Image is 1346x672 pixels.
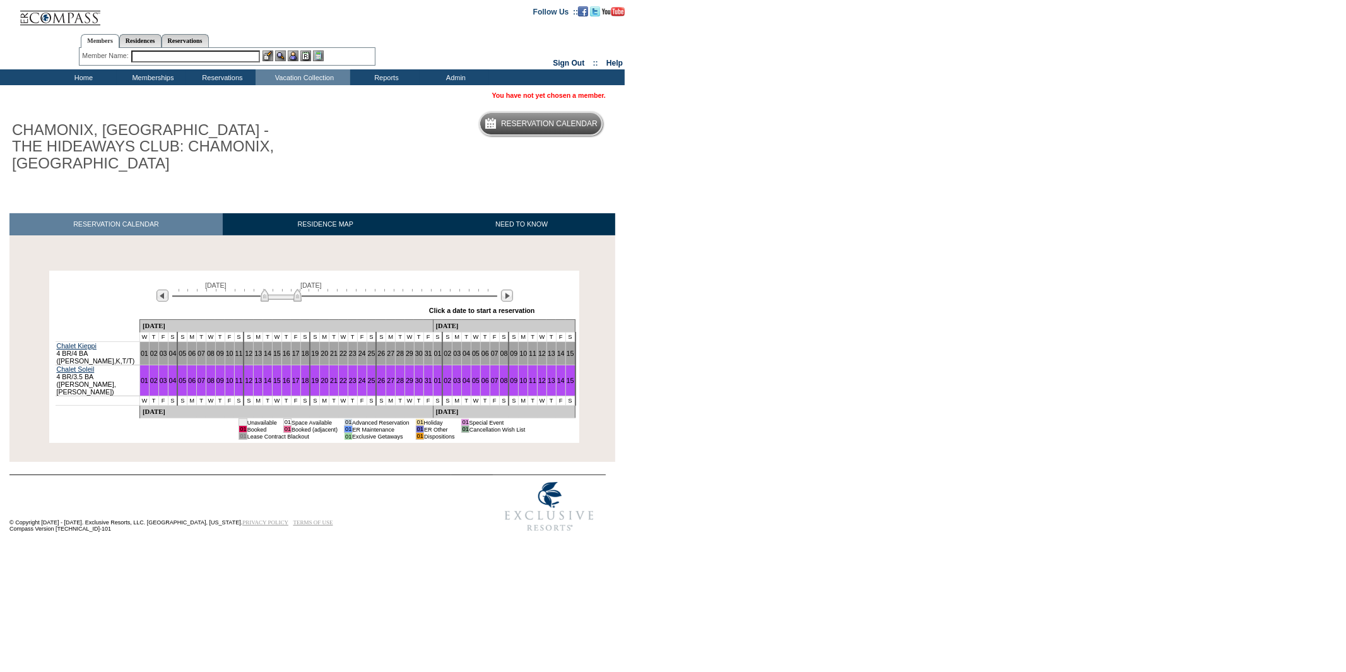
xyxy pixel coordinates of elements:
[311,350,319,357] a: 19
[386,396,396,406] td: M
[472,377,480,384] a: 05
[329,396,339,406] td: T
[321,350,328,357] a: 20
[578,6,588,16] img: Become our fan on Facebook
[273,333,282,342] td: W
[444,377,451,384] a: 02
[239,419,247,426] td: 01
[321,377,328,384] a: 20
[205,281,227,289] span: [DATE]
[288,50,298,61] img: Impersonate
[254,396,263,406] td: M
[215,396,225,406] td: T
[425,350,432,357] a: 31
[376,333,386,342] td: S
[472,350,480,357] a: 05
[424,419,455,426] td: Holiday
[292,419,338,426] td: Space Available
[533,6,578,16] td: Follow Us ::
[538,396,547,406] td: W
[215,333,225,342] td: T
[490,396,499,406] td: F
[442,396,452,406] td: S
[368,350,375,357] a: 25
[416,419,423,426] td: 01
[320,396,329,406] td: M
[216,377,224,384] a: 09
[234,333,244,342] td: S
[538,377,546,384] a: 12
[386,333,396,342] td: M
[302,350,309,357] a: 18
[519,333,528,342] td: M
[329,333,339,342] td: T
[425,377,432,384] a: 31
[292,377,300,384] a: 17
[247,433,338,440] td: Lease Contract Blackout
[519,377,527,384] a: 10
[206,333,215,342] td: W
[433,406,575,418] td: [DATE]
[433,333,442,342] td: S
[56,365,140,396] td: 4 BR/3.5 BA ([PERSON_NAME],[PERSON_NAME])
[9,213,223,235] a: RESERVATION CALENDAR
[206,396,215,406] td: W
[247,419,277,426] td: Unavailable
[150,377,158,384] a: 02
[291,333,300,342] td: F
[491,377,499,384] a: 07
[225,396,234,406] td: F
[557,350,565,357] a: 14
[300,333,310,342] td: S
[273,350,281,357] a: 15
[310,333,319,342] td: S
[352,426,410,433] td: ER Maintenance
[428,213,615,235] a: NEED TO KNOW
[416,426,423,433] td: 01
[281,333,291,342] td: T
[188,377,196,384] a: 06
[376,396,386,406] td: S
[434,377,442,384] a: 01
[141,350,148,357] a: 01
[405,333,415,342] td: W
[406,377,413,384] a: 29
[300,281,322,289] span: [DATE]
[387,377,394,384] a: 27
[414,333,423,342] td: T
[396,377,404,384] a: 28
[264,350,271,357] a: 14
[349,350,357,357] a: 23
[469,419,525,426] td: Special Event
[602,7,625,16] img: Subscribe to our YouTube Channel
[300,396,310,406] td: S
[491,350,499,357] a: 07
[556,333,565,342] td: F
[492,91,606,99] span: You have not yet chosen a member.
[235,377,243,384] a: 11
[187,333,197,342] td: M
[139,396,149,406] td: W
[357,333,367,342] td: F
[117,69,186,85] td: Memberships
[415,350,423,357] a: 30
[239,426,247,433] td: 01
[156,290,168,302] img: Previous
[368,377,375,384] a: 25
[414,396,423,406] td: T
[339,350,347,357] a: 22
[602,7,625,15] a: Subscribe to our YouTube Channel
[349,377,357,384] a: 23
[348,396,357,406] td: T
[207,377,215,384] a: 08
[235,350,243,357] a: 11
[242,519,288,526] a: PRIVACY POLICY
[320,333,329,342] td: M
[56,342,140,365] td: 4 BR/4 BA ([PERSON_NAME],K,T/T)
[292,350,300,357] a: 17
[264,377,271,384] a: 14
[358,350,366,357] a: 24
[452,396,462,406] td: M
[529,350,536,357] a: 11
[348,333,357,342] td: T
